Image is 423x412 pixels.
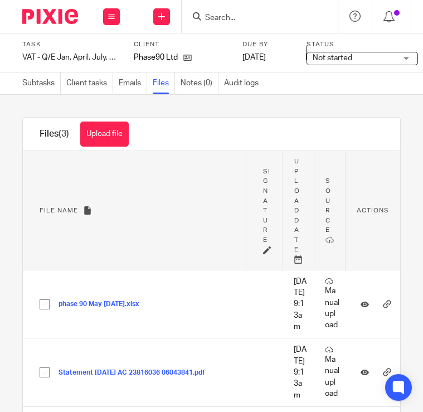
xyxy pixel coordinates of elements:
[34,362,55,383] input: Select
[40,207,78,214] span: File name
[307,40,418,49] label: Status
[59,369,213,377] button: Statement [DATE] AC 23816036 06043841.pdf
[134,52,178,63] p: Phase90 Ltd
[357,207,389,214] span: Actions
[59,129,69,138] span: (3)
[119,72,147,94] a: Emails
[22,72,61,94] a: Subtasks
[294,276,308,333] p: [DATE] 9:13am
[242,40,293,49] label: Due by
[153,72,175,94] a: Files
[263,168,270,243] span: Signature
[325,277,339,331] p: Manual upload
[294,158,300,253] span: Upload date
[294,344,308,401] p: [DATE] 9:13am
[313,54,352,62] span: Not started
[181,72,218,94] a: Notes (0)
[134,40,231,49] label: Client
[325,178,331,233] span: Source
[66,72,113,94] a: Client tasks
[325,346,339,399] p: Manual upload
[22,9,78,24] img: Pixie
[40,128,69,140] h1: Files
[80,122,129,147] button: Upload file
[204,13,304,23] input: Search
[224,72,264,94] a: Audit logs
[59,300,148,308] button: phase 90 May [DATE].xlsx
[242,54,266,61] span: [DATE]
[34,294,55,315] input: Select
[22,40,120,49] label: Task
[22,52,120,63] div: VAT - Q/E Jan, April, July, Oct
